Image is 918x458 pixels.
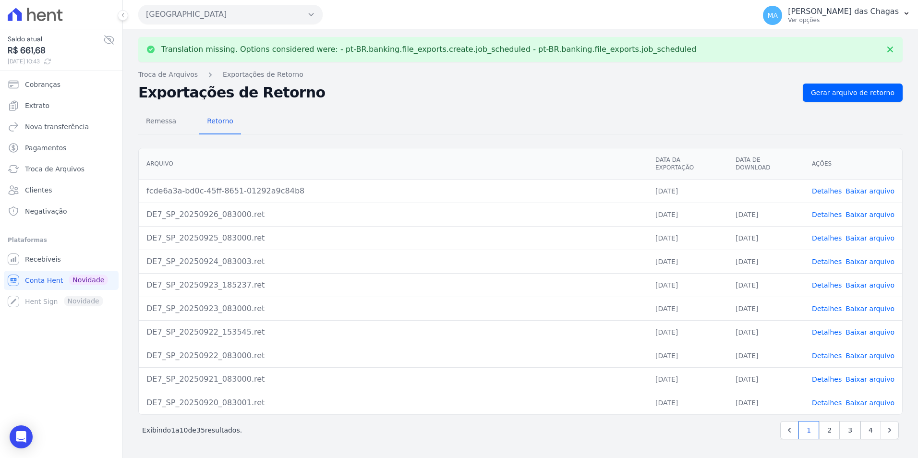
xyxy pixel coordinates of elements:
p: Translation missing. Options considered were: - pt-BR.banking.file_exports.create.job_scheduled -... [161,45,696,54]
td: [DATE] [728,297,804,320]
a: Extrato [4,96,119,115]
div: DE7_SP_20250926_083000.ret [146,209,640,220]
span: Clientes [25,185,52,195]
a: Detalhes [812,328,842,336]
a: Cobranças [4,75,119,94]
td: [DATE] [728,226,804,250]
td: [DATE] [648,297,728,320]
th: Data da Exportação [648,148,728,180]
td: [DATE] [728,344,804,367]
td: [DATE] [648,391,728,414]
td: [DATE] [648,179,728,203]
a: Baixar arquivo [846,399,894,407]
td: [DATE] [648,344,728,367]
a: Detalhes [812,399,842,407]
a: Troca de Arquivos [138,70,198,80]
div: DE7_SP_20250925_083000.ret [146,232,640,244]
a: Baixar arquivo [846,352,894,360]
span: 1 [171,426,175,434]
td: [DATE] [728,391,804,414]
div: DE7_SP_20250921_083000.ret [146,374,640,385]
span: 10 [180,426,188,434]
th: Data de Download [728,148,804,180]
span: Cobranças [25,80,60,89]
td: [DATE] [648,320,728,344]
div: DE7_SP_20250922_153545.ret [146,326,640,338]
td: [DATE] [728,367,804,391]
nav: Sidebar [8,75,115,311]
span: Retorno [201,111,239,131]
a: Exportações de Retorno [223,70,303,80]
h2: Exportações de Retorno [138,86,795,99]
p: [PERSON_NAME] das Chagas [788,7,899,16]
span: Recebíveis [25,254,61,264]
span: Extrato [25,101,49,110]
span: [DATE] 10:43 [8,57,103,66]
a: Troca de Arquivos [4,159,119,179]
td: [DATE] [648,226,728,250]
a: Detalhes [812,234,842,242]
span: Troca de Arquivos [25,164,85,174]
th: Arquivo [139,148,648,180]
a: 3 [840,421,860,439]
a: Baixar arquivo [846,234,894,242]
a: Nova transferência [4,117,119,136]
nav: Breadcrumb [138,70,903,80]
a: Negativação [4,202,119,221]
a: Detalhes [812,305,842,313]
td: [DATE] [648,273,728,297]
p: Ver opções [788,16,899,24]
div: Open Intercom Messenger [10,425,33,448]
a: Detalhes [812,375,842,383]
a: Detalhes [812,258,842,265]
div: DE7_SP_20250920_083001.ret [146,397,640,409]
div: DE7_SP_20250923_185237.ret [146,279,640,291]
a: 2 [819,421,840,439]
a: Next [881,421,899,439]
p: Exibindo a de resultados. [142,425,242,435]
a: Detalhes [812,187,842,195]
td: [DATE] [728,273,804,297]
a: Baixar arquivo [846,305,894,313]
a: Conta Hent Novidade [4,271,119,290]
a: Gerar arquivo de retorno [803,84,903,102]
button: MA [PERSON_NAME] das Chagas Ver opções [755,2,918,29]
a: Baixar arquivo [846,328,894,336]
a: Detalhes [812,211,842,218]
span: Saldo atual [8,34,103,44]
div: DE7_SP_20250924_083003.ret [146,256,640,267]
a: 4 [860,421,881,439]
div: fcde6a3a-bd0c-45ff-8651-01292a9c84b8 [146,185,640,197]
a: Pagamentos [4,138,119,157]
a: Baixar arquivo [846,187,894,195]
td: [DATE] [648,250,728,273]
span: Remessa [140,111,182,131]
span: Pagamentos [25,143,66,153]
div: DE7_SP_20250923_083000.ret [146,303,640,314]
a: Clientes [4,181,119,200]
span: Gerar arquivo de retorno [811,88,894,97]
a: Detalhes [812,281,842,289]
a: Previous [780,421,798,439]
a: Detalhes [812,352,842,360]
a: Recebíveis [4,250,119,269]
span: Negativação [25,206,67,216]
span: 35 [196,426,205,434]
span: Conta Hent [25,276,63,285]
a: Baixar arquivo [846,211,894,218]
td: [DATE] [728,203,804,226]
td: [DATE] [648,203,728,226]
a: Baixar arquivo [846,281,894,289]
a: Baixar arquivo [846,258,894,265]
a: Remessa [138,109,184,134]
th: Ações [804,148,902,180]
div: Plataformas [8,234,115,246]
span: Novidade [69,275,108,285]
td: [DATE] [648,367,728,391]
div: DE7_SP_20250922_083000.ret [146,350,640,362]
td: [DATE] [728,320,804,344]
button: [GEOGRAPHIC_DATA] [138,5,323,24]
span: R$ 661,68 [8,44,103,57]
a: Retorno [199,109,241,134]
span: MA [767,12,778,19]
